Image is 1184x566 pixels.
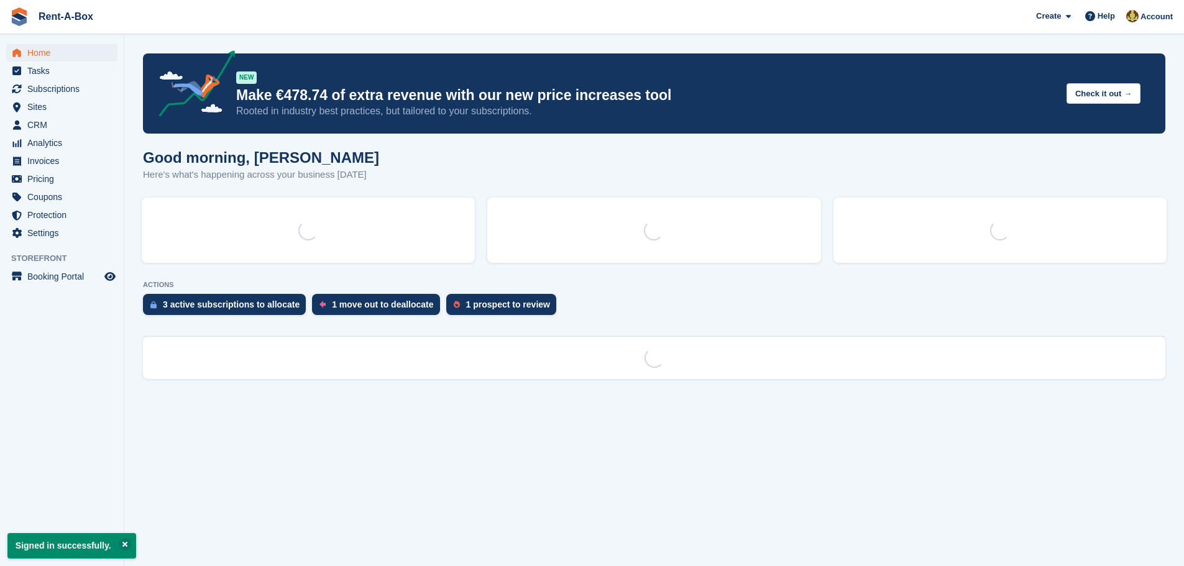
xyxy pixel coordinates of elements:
a: Preview store [103,269,117,284]
p: Make €478.74 of extra revenue with our new price increases tool [236,86,1057,104]
a: menu [6,170,117,188]
a: menu [6,134,117,152]
span: Subscriptions [27,80,102,98]
span: CRM [27,116,102,134]
img: active_subscription_to_allocate_icon-d502201f5373d7db506a760aba3b589e785aa758c864c3986d89f69b8ff3... [150,301,157,309]
a: menu [6,62,117,80]
img: prospect-51fa495bee0391a8d652442698ab0144808aea92771e9ea1ae160a38d050c398.svg [454,301,460,308]
span: Analytics [27,134,102,152]
a: menu [6,98,117,116]
a: menu [6,80,117,98]
span: Coupons [27,188,102,206]
span: Booking Portal [27,268,102,285]
a: menu [6,152,117,170]
a: menu [6,206,117,224]
a: menu [6,224,117,242]
span: Protection [27,206,102,224]
img: move_outs_to_deallocate_icon-f764333ba52eb49d3ac5e1228854f67142a1ed5810a6f6cc68b1a99e826820c5.svg [319,301,326,308]
span: Invoices [27,152,102,170]
p: Here's what's happening across your business [DATE] [143,168,379,182]
a: 1 prospect to review [446,294,562,321]
img: price-adjustments-announcement-icon-8257ccfd72463d97f412b2fc003d46551f7dbcb40ab6d574587a9cd5c0d94... [149,50,236,121]
a: menu [6,268,117,285]
button: Check it out → [1067,83,1140,104]
span: Settings [27,224,102,242]
a: menu [6,116,117,134]
a: 1 move out to deallocate [312,294,446,321]
span: Tasks [27,62,102,80]
p: Signed in successfully. [7,533,136,559]
span: Storefront [11,252,124,265]
div: 1 move out to deallocate [332,299,433,309]
span: Pricing [27,170,102,188]
a: menu [6,188,117,206]
a: menu [6,44,117,62]
span: Home [27,44,102,62]
span: Help [1098,10,1115,22]
span: Sites [27,98,102,116]
a: Rent-A-Box [34,6,98,27]
p: Rooted in industry best practices, but tailored to your subscriptions. [236,104,1057,118]
span: Account [1140,11,1173,23]
img: Mairead Collins [1126,10,1139,22]
p: ACTIONS [143,281,1165,289]
h1: Good morning, [PERSON_NAME] [143,149,379,166]
div: NEW [236,71,257,84]
div: 1 prospect to review [466,299,550,309]
img: stora-icon-8386f47178a22dfd0bd8f6a31ec36ba5ce8667c1dd55bd0f319d3a0aa187defe.svg [10,7,29,26]
span: Create [1036,10,1061,22]
a: 3 active subscriptions to allocate [143,294,312,321]
div: 3 active subscriptions to allocate [163,299,300,309]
